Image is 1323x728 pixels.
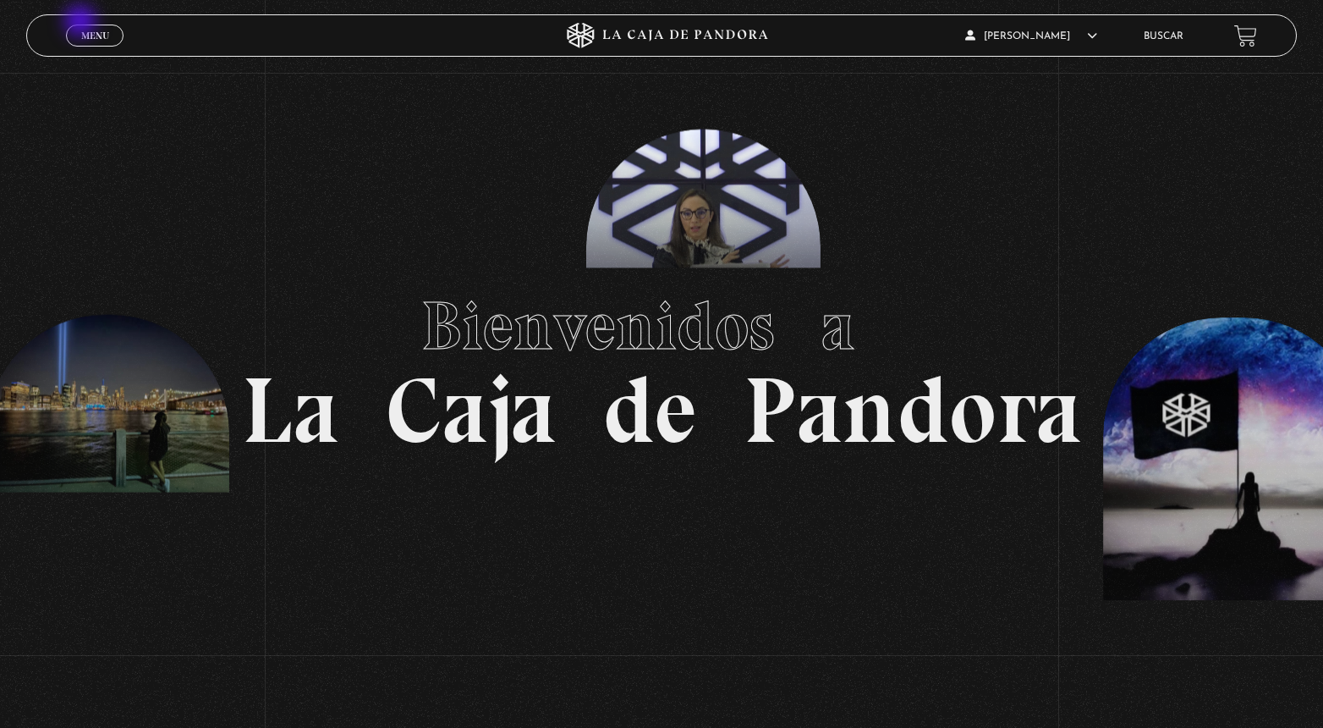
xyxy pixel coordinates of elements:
h1: La Caja de Pandora [242,271,1082,457]
a: View your shopping cart [1234,25,1257,47]
a: Buscar [1144,31,1183,41]
span: Menu [81,30,109,41]
span: Bienvenidos a [421,285,902,367]
span: Cerrar [75,45,115,57]
span: [PERSON_NAME] [965,31,1097,41]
